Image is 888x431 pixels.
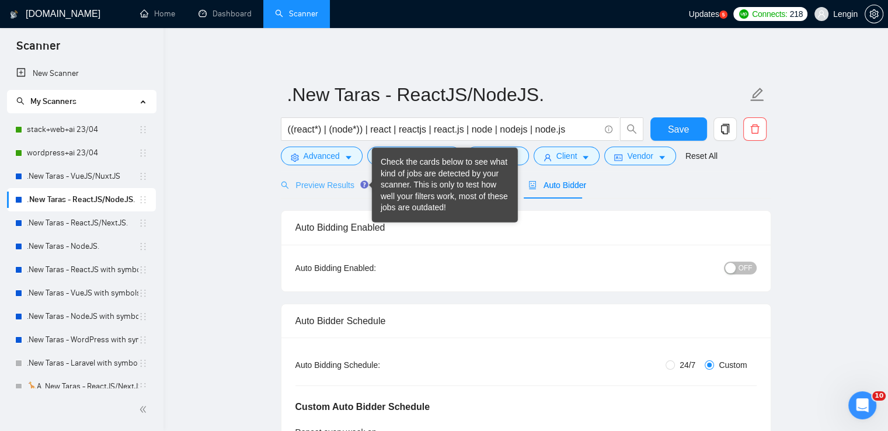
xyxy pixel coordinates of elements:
[138,312,148,321] span: holder
[7,305,156,328] li: .New Taras - NodeJS with symbols
[604,147,675,165] button: idcardVendorcaret-down
[7,235,156,258] li: .New Taras - NodeJS.
[381,157,509,214] div: Check the cards below to see what kind of jobs are detected by your scanner. This is only to test...
[614,153,622,162] span: idcard
[722,12,725,18] text: 5
[752,8,787,20] span: Connects:
[27,165,138,188] a: .New Taras - VueJS/NuxtJS
[281,180,365,190] span: Preview Results
[281,181,289,189] span: search
[295,211,757,244] div: Auto Bidding Enabled
[581,153,590,162] span: caret-down
[359,179,370,190] div: Tooltip anchor
[714,359,751,371] span: Custom
[650,117,707,141] button: Save
[288,122,600,137] input: Search Freelance Jobs...
[7,281,156,305] li: .New Taras - VueJS with symbols
[27,305,138,328] a: .New Taras - NodeJS with symbols
[7,62,156,85] li: New Scanner
[27,235,138,258] a: .New Taras - NodeJS.
[287,80,747,109] input: Scanner name...
[739,262,753,274] span: OFF
[713,117,737,141] button: copy
[27,188,138,211] a: .New Taras - ReactJS/NodeJS.
[138,265,148,274] span: holder
[620,117,643,141] button: search
[16,97,25,105] span: search
[466,147,529,165] button: folderJobscaret-down
[291,153,299,162] span: setting
[138,382,148,391] span: holder
[138,359,148,368] span: holder
[744,124,766,134] span: delete
[16,62,147,85] a: New Scanner
[27,258,138,281] a: .New Taras - ReactJS with symbols
[7,188,156,211] li: .New Taras - ReactJS/NodeJS.
[138,218,148,228] span: holder
[139,404,151,415] span: double-left
[714,124,736,134] span: copy
[7,211,156,235] li: .New Taras - ReactJS/NextJS.
[138,148,148,158] span: holder
[281,147,363,165] button: settingAdvancedcaret-down
[275,9,318,19] a: searchScanner
[344,153,353,162] span: caret-down
[621,124,643,134] span: search
[27,118,138,141] a: stack+web+ai 23/04
[605,126,612,133] span: info-circle
[7,375,156,398] li: 🦒A .New Taras - ReactJS/NextJS usual 23/04
[27,141,138,165] a: wordpress+ai 23/04
[668,122,689,137] span: Save
[7,352,156,375] li: .New Taras - Laravel with symbols
[295,262,449,274] div: Auto Bidding Enabled:
[138,242,148,251] span: holder
[817,10,826,18] span: user
[304,150,340,162] span: Advanced
[10,5,18,24] img: logo
[27,211,138,235] a: .New Taras - ReactJS/NextJS.
[739,9,748,19] img: upwork-logo.png
[138,335,148,345] span: holder
[27,352,138,375] a: .New Taras - Laravel with symbols
[138,125,148,134] span: holder
[138,289,148,298] span: holder
[30,96,76,106] span: My Scanners
[7,258,156,281] li: .New Taras - ReactJS with symbols
[865,5,883,23] button: setting
[685,150,718,162] a: Reset All
[367,147,461,165] button: barsJob Categorycaret-down
[16,96,76,106] span: My Scanners
[750,87,765,102] span: edit
[689,9,719,19] span: Updates
[7,37,69,62] span: Scanner
[544,153,552,162] span: user
[658,153,666,162] span: caret-down
[295,359,449,371] div: Auto Bidding Schedule:
[7,165,156,188] li: .New Taras - VueJS/NuxtJS
[138,172,148,181] span: holder
[865,9,883,19] a: setting
[199,9,252,19] a: dashboardDashboard
[872,391,886,401] span: 10
[7,118,156,141] li: stack+web+ai 23/04
[534,147,600,165] button: userClientcaret-down
[140,9,175,19] a: homeHome
[865,9,883,19] span: setting
[138,195,148,204] span: holder
[27,281,138,305] a: .New Taras - VueJS with symbols
[556,150,577,162] span: Client
[295,400,430,414] h5: Custom Auto Bidder Schedule
[719,11,727,19] a: 5
[528,180,586,190] span: Auto Bidder
[295,304,757,338] div: Auto Bidder Schedule
[848,391,876,419] iframe: Intercom live chat
[627,150,653,162] span: Vendor
[7,328,156,352] li: .New Taras - WordPress with symbols
[7,141,156,165] li: wordpress+ai 23/04
[27,328,138,352] a: .New Taras - WordPress with symbols
[743,117,767,141] button: delete
[528,181,537,189] span: robot
[675,359,700,371] span: 24/7
[789,8,802,20] span: 218
[27,375,138,398] a: 🦒A .New Taras - ReactJS/NextJS usual 23/04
